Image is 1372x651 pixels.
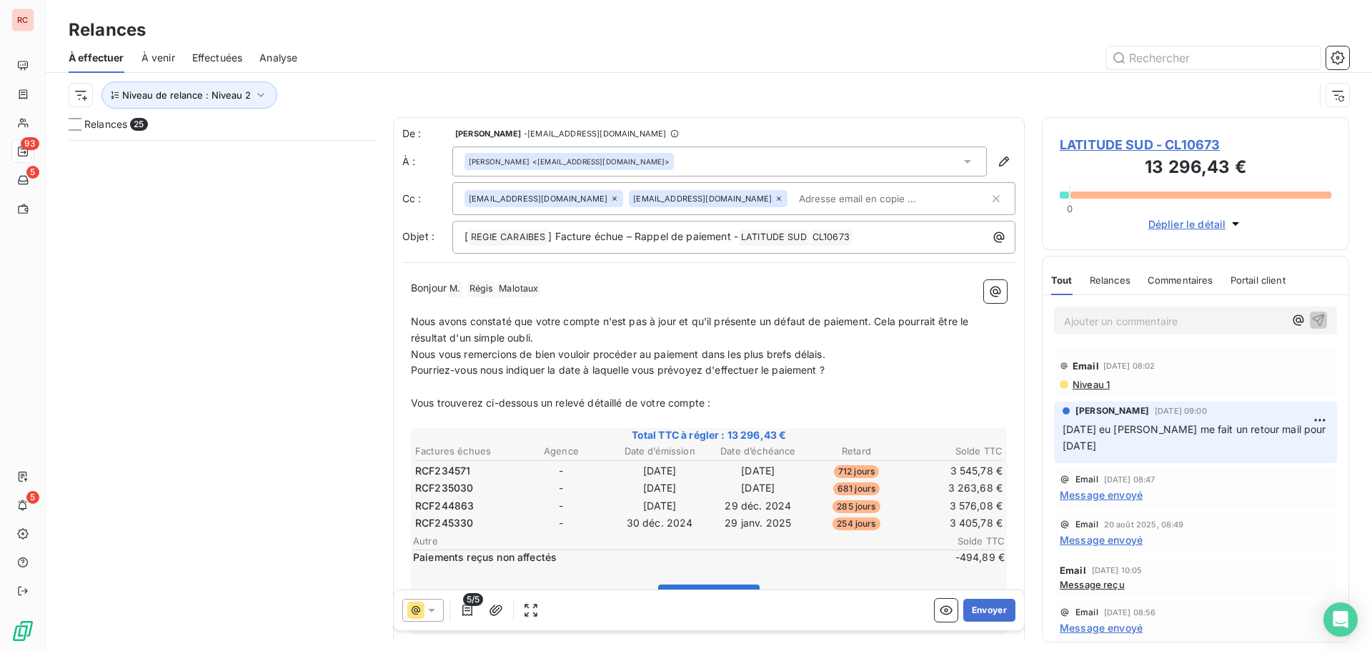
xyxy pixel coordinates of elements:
[906,498,1003,514] td: 3 576,08 €
[1104,475,1155,484] span: [DATE] 08:47
[1106,46,1321,69] input: Rechercher
[101,81,277,109] button: Niveau de relance : Niveau 2
[513,463,610,479] td: -
[1103,362,1155,370] span: [DATE] 08:02
[469,194,607,203] span: [EMAIL_ADDRESS][DOMAIN_NAME]
[411,397,710,409] span: Vous trouverez ci-dessous un relevé détaillé de votre compte :
[259,51,297,65] span: Analyse
[1075,475,1098,484] span: Email
[1155,407,1207,415] span: [DATE] 09:00
[1051,274,1073,286] span: Tout
[402,126,452,141] span: De :
[413,535,919,547] span: Autre
[21,137,39,150] span: 93
[469,156,670,167] div: <[EMAIL_ADDRESS][DOMAIN_NAME]>
[1323,602,1358,637] div: Open Intercom Messenger
[963,599,1015,622] button: Envoyer
[69,17,146,43] h3: Relances
[411,282,447,294] span: Bonjour
[467,281,496,297] span: Régis
[464,230,468,242] span: [
[906,515,1003,531] td: 3 405,78 €
[11,9,34,31] div: RC
[497,281,540,297] span: Malotaux
[513,480,610,496] td: -
[919,535,1005,547] span: Solde TTC
[1075,520,1098,529] span: Email
[414,444,512,459] th: Factures échues
[69,140,376,651] div: grid
[1067,203,1073,214] span: 0
[141,51,175,65] span: À venir
[1148,274,1213,286] span: Commentaires
[1092,566,1143,575] span: [DATE] 10:05
[1090,274,1130,286] span: Relances
[411,315,972,344] span: Nous avons constaté que votre compte n'est pas à jour et qu'il présente un défaut de paiement. Ce...
[832,517,880,530] span: 254 jours
[469,229,547,246] span: REGIE CARAIBES
[463,593,483,606] span: 5/5
[919,550,1005,565] span: -494,89 €
[415,481,473,495] span: RCF235030
[611,463,708,479] td: [DATE]
[413,550,916,565] span: Paiements reçus non affectés
[793,188,958,209] input: Adresse email en copie ...
[1104,608,1156,617] span: [DATE] 08:56
[1060,487,1143,502] span: Message envoyé
[548,230,738,242] span: ] Facture échue – Rappel de paiement -
[710,463,807,479] td: [DATE]
[513,515,610,531] td: -
[1144,216,1248,232] button: Déplier le détail
[834,465,879,478] span: 712 jours
[1060,532,1143,547] span: Message envoyé
[808,444,905,459] th: Retard
[513,444,610,459] th: Agence
[413,428,1005,442] span: Total TTC à régler : 13 296,43 €
[1060,620,1143,635] span: Message envoyé
[633,194,772,203] span: [EMAIL_ADDRESS][DOMAIN_NAME]
[833,482,880,495] span: 681 jours
[415,464,470,478] span: RCF234571
[906,444,1003,459] th: Solde TTC
[455,129,521,138] span: [PERSON_NAME]
[415,516,473,530] span: RCF245330
[469,156,530,167] span: [PERSON_NAME]
[411,364,825,376] span: Pourriez-vous nous indiquer la date à laquelle vous prévoyez d'effectuer le paiement ?
[84,117,127,131] span: Relances
[1063,423,1329,452] span: [DATE] eu [PERSON_NAME] me fait un retour mail pour [DATE]
[1104,520,1184,529] span: 20 août 2025, 08:49
[447,281,462,297] span: M.
[1060,135,1331,154] span: LATITUDE SUD - CL10673
[1148,217,1226,232] span: Déplier le détail
[1073,360,1099,372] span: Email
[710,515,807,531] td: 29 janv. 2025
[26,491,39,504] span: 5
[1075,404,1149,417] span: [PERSON_NAME]
[611,480,708,496] td: [DATE]
[1075,608,1098,617] span: Email
[611,515,708,531] td: 30 déc. 2024
[739,229,809,246] span: LATITUDE SUD
[906,463,1003,479] td: 3 545,78 €
[402,154,452,169] label: À :
[524,129,666,138] span: - [EMAIL_ADDRESS][DOMAIN_NAME]
[710,444,807,459] th: Date d’échéance
[810,229,852,246] span: CL10673
[611,444,708,459] th: Date d’émission
[122,89,251,101] span: Niveau de relance : Niveau 2
[710,498,807,514] td: 29 déc. 2024
[402,192,452,206] label: Cc :
[402,230,434,242] span: Objet :
[415,499,474,513] span: RCF244863
[11,620,34,642] img: Logo LeanPay
[1231,274,1286,286] span: Portail client
[1060,579,1125,590] span: Message reçu
[1071,379,1110,390] span: Niveau 1
[1060,154,1331,183] h3: 13 296,43 €
[513,498,610,514] td: -
[710,480,807,496] td: [DATE]
[832,500,880,513] span: 285 jours
[26,166,39,179] span: 5
[130,118,147,131] span: 25
[411,348,825,360] span: Nous vous remercions de bien vouloir procéder au paiement dans les plus brefs délais.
